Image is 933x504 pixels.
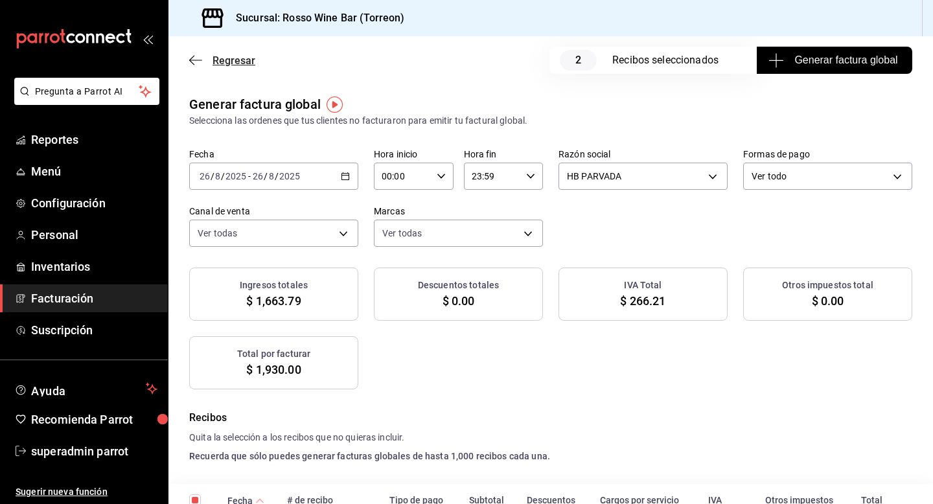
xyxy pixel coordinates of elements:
[199,171,211,181] input: --
[743,150,912,159] label: Formas de pago
[31,131,157,148] span: Reportes
[418,279,499,292] h3: Descuentos totales
[221,171,225,181] span: /
[9,94,159,108] a: Pregunta a Parrot AI
[382,227,422,240] span: Ver todas
[189,95,321,114] div: Generar factura global
[246,361,301,378] span: $ 1,930.00
[327,97,343,113] img: Tooltip marker
[275,171,279,181] span: /
[443,292,475,310] span: $ 0.00
[211,171,214,181] span: /
[374,150,454,159] label: Hora inicio
[14,78,159,105] button: Pregunta a Parrot AI
[198,227,237,240] span: Ver todas
[559,163,728,190] div: HB PARVADA
[225,171,247,181] input: ----
[189,431,912,444] h4: Quita la selección a los recibos que no quieras incluir.
[31,321,157,339] span: Suscripción
[237,347,310,361] h3: Total por facturar
[252,171,264,181] input: --
[559,150,728,159] label: Razón social
[743,163,912,190] div: Ver todo
[624,279,662,292] h3: IVA Total
[771,52,897,68] span: Generar factura global
[374,207,543,216] label: Marcas
[31,258,157,275] span: Inventarios
[31,226,157,244] span: Personal
[189,150,358,159] label: Fecha
[213,54,255,67] span: Regresar
[757,47,912,74] button: Generar factura global
[31,411,157,428] span: Recomienda Parrot
[189,54,255,67] button: Regresar
[31,163,157,180] span: Menú
[143,34,153,44] button: open_drawer_menu
[782,279,873,292] h3: Otros impuestos total
[31,381,141,396] span: Ayuda
[248,171,251,181] span: -
[560,50,597,71] span: 2
[35,85,139,98] span: Pregunta a Parrot AI
[189,410,912,426] h4: Recibos
[268,171,275,181] input: --
[812,292,844,310] span: $ 0.00
[189,207,358,216] label: Canal de venta
[279,171,301,181] input: ----
[189,114,912,128] div: Selecciona las ordenes que tus clientes no facturaron para emitir tu factural global.
[464,150,544,159] label: Hora fin
[620,292,665,310] span: $ 266.21
[31,290,157,307] span: Facturación
[240,279,308,292] h3: Ingresos totales
[225,10,404,26] h3: Sucursal: Rosso Wine Bar (Torreon)
[31,194,157,212] span: Configuración
[189,450,912,463] h4: Recuerda que sólo puedes generar facturas globales de hasta 1,000 recibos cada una.
[16,485,157,499] span: Sugerir nueva función
[214,171,221,181] input: --
[246,292,301,310] span: $ 1,663.79
[264,171,268,181] span: /
[31,442,157,460] span: superadmin parrot
[612,52,731,68] div: Recibos seleccionados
